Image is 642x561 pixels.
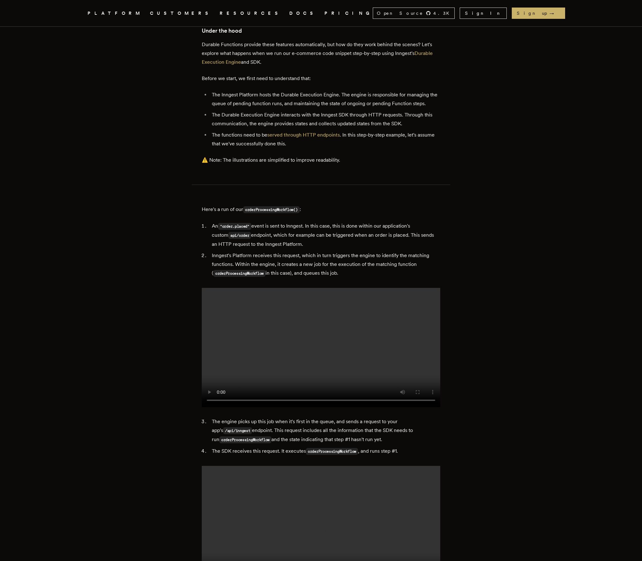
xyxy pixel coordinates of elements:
p: Durable Functions provide these features automatically, but how do they work behind the scenes? L... [202,40,440,67]
code: orderProcessingWorkflow [306,448,358,455]
li: The engine picks up this job when it's first in the queue, and sends a request to your app's endp... [210,417,440,444]
a: CUSTOMERS [150,9,212,17]
a: served through HTTP endpoints [267,132,340,138]
li: An event is sent to Inngest. In this case, this is done within our application's custom endpoint,... [210,222,440,249]
a: DOCS [289,9,317,17]
span: → [549,10,560,16]
p: ⚠️ Note: The illustrations are simplified to improve readability. [202,156,440,165]
p: Here's a run of our : [202,205,440,214]
li: The functions need to be . In this step-by-step example, let's assume that we've successfully don... [210,131,440,148]
a: Sign In [460,8,507,19]
code: /api/inngest [223,427,252,434]
a: Durable Execution Engine [202,50,433,65]
li: The SDK receives this request. It executes , and runs step #1. [210,447,440,456]
code: orderProcessingWorkflow [219,436,271,443]
button: RESOURCES [220,9,282,17]
span: Open Source [377,10,423,16]
span: 4.3 K [433,10,453,16]
h3: Under the hood [202,26,440,35]
code: orderProcessingWorkflow() [243,206,300,213]
li: The Inngest Platform hosts the Durable Execution Engine. The engine is responsible for managing t... [210,90,440,108]
a: PRICING [324,9,373,17]
li: The Durable Execution Engine interacts with the Inngest SDK through HTTP requests. Through this c... [210,111,440,128]
code: orderProcessingWorkflow [213,270,265,277]
a: Sign up [512,8,565,19]
p: Before we start, we first need to understand that: [202,74,440,83]
li: Inngest's Platform receives this request, which in turn triggers the engine to identify the match... [210,251,440,278]
code: api/order [228,232,251,239]
button: PLATFORM [88,9,142,17]
code: "order.placed" [218,223,251,230]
